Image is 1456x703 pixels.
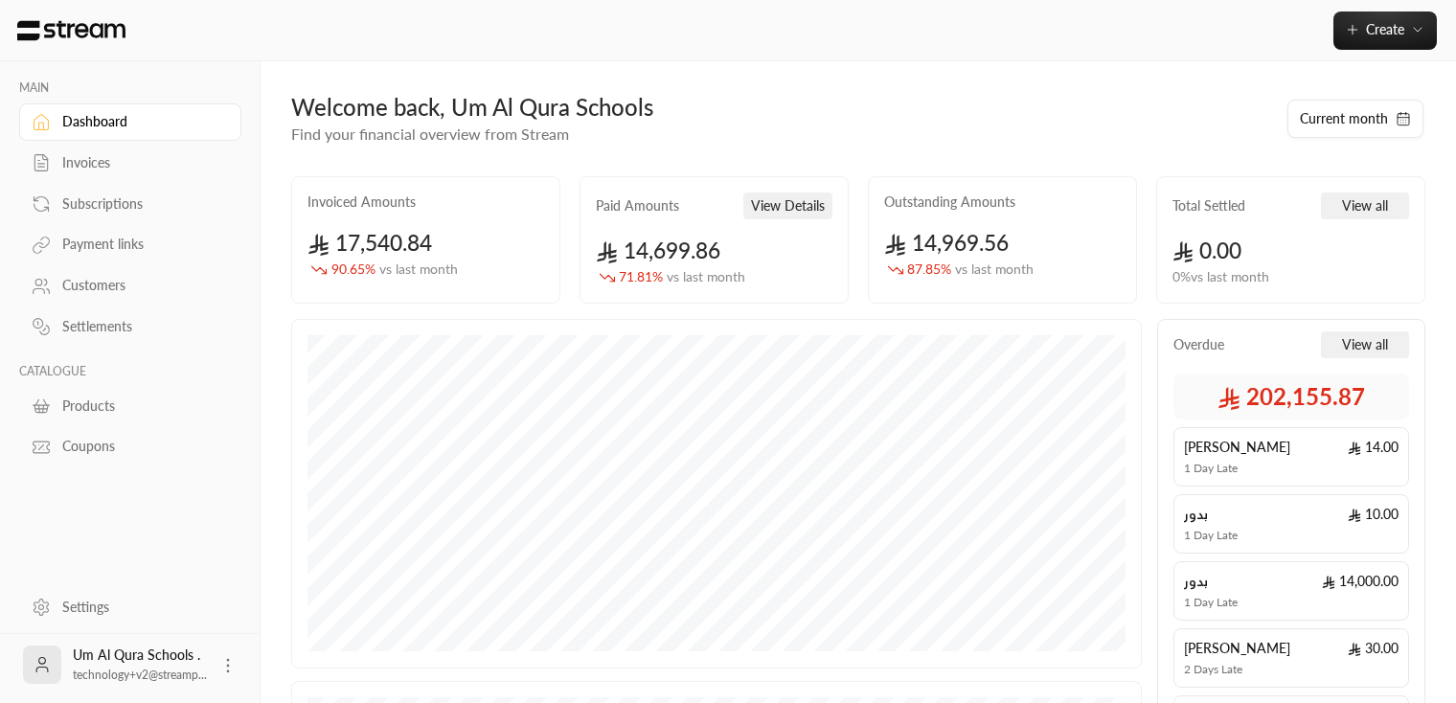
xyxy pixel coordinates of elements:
span: 14,969.56 [884,230,1009,256]
span: [PERSON_NAME] [1184,639,1290,658]
span: 14,000.00 [1322,572,1399,591]
span: 2 Days Late [1184,662,1242,677]
a: بدور 14,000.001 Day Late [1173,561,1409,621]
a: Invoices [19,145,241,182]
a: Products [19,387,241,424]
span: [PERSON_NAME] [1184,438,1290,457]
span: 1 Day Late [1184,461,1238,476]
a: Coupons [19,428,241,465]
span: 1 Day Late [1184,528,1238,543]
div: Coupons [62,437,217,456]
span: 14,699.86 [596,238,720,263]
span: vs last month [379,261,458,277]
div: Um Al Qura Schools . [73,646,207,684]
span: بدور [1184,572,1208,591]
span: 14.00 [1348,438,1399,457]
span: 90.65 % [331,260,458,280]
a: Payment links [19,226,241,263]
a: [PERSON_NAME] 14.001 Day Late [1173,427,1409,487]
div: Settlements [62,317,217,336]
span: Overdue [1173,335,1224,354]
span: 71.81 % [619,267,745,287]
button: View Details [743,193,832,219]
span: 0.00 [1172,238,1242,263]
h2: Paid Amounts [596,196,679,215]
span: 10.00 [1348,505,1399,524]
span: 87.85 % [907,260,1034,280]
div: Subscriptions [62,194,217,214]
p: CATALOGUE [19,364,241,379]
span: 1 Day Late [1184,595,1238,610]
span: بدور [1184,505,1208,524]
a: Settings [19,588,241,625]
a: Settlements [19,308,241,346]
h2: Invoiced Amounts [307,193,416,212]
span: vs last month [667,268,745,284]
div: Customers [62,276,217,295]
a: بدور 10.001 Day Late [1173,494,1409,554]
a: [PERSON_NAME] 30.002 Days Late [1173,628,1409,688]
div: Products [62,397,217,416]
button: Create [1333,11,1437,50]
button: View all [1321,193,1409,219]
img: Logo [15,20,127,41]
span: Create [1366,21,1404,37]
h2: Outstanding Amounts [884,193,1015,212]
div: Payment links [62,235,217,254]
span: 202,155.87 [1217,381,1365,412]
span: 30.00 [1348,639,1399,658]
span: vs last month [955,261,1034,277]
button: Current month [1287,100,1423,138]
span: technology+v2@streamp... [73,668,207,682]
div: Settings [62,598,217,617]
p: MAIN [19,80,241,96]
h2: Total Settled [1172,196,1245,215]
span: 17,540.84 [307,230,432,256]
a: Dashboard [19,103,241,141]
a: Customers [19,267,241,305]
a: Subscriptions [19,185,241,222]
div: Welcome back, Um Al Qura Schools [291,92,1267,123]
div: Dashboard [62,112,217,131]
button: View all [1321,331,1409,358]
span: Find your financial overview from Stream [291,125,569,143]
span: 0 % vs last month [1172,267,1269,287]
div: Invoices [62,153,217,172]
